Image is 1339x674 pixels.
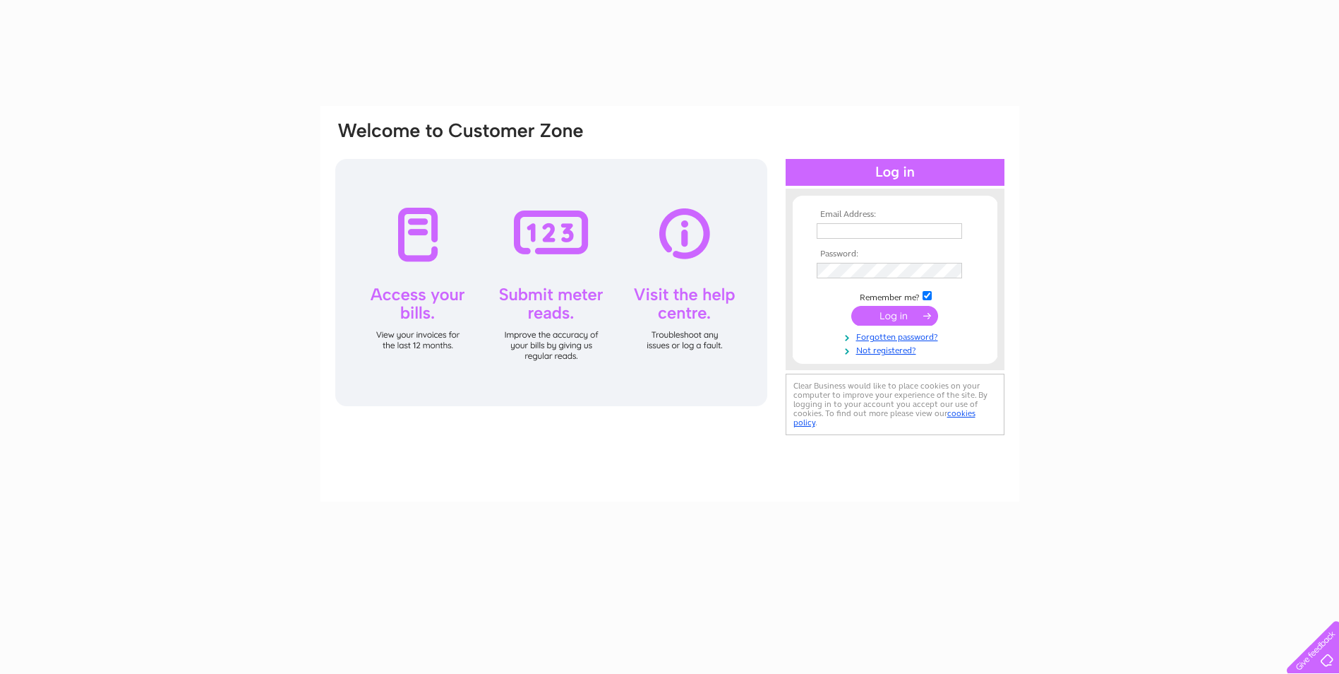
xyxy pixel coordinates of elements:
[793,408,975,427] a: cookies policy
[851,306,938,326] input: Submit
[813,210,977,220] th: Email Address:
[817,343,977,356] a: Not registered?
[813,249,977,259] th: Password:
[817,329,977,343] a: Forgotten password?
[786,374,1004,435] div: Clear Business would like to place cookies on your computer to improve your experience of the sit...
[813,289,977,303] td: Remember me?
